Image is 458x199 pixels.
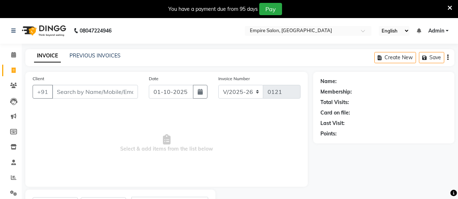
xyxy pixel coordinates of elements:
[374,52,416,63] button: Create New
[149,75,159,82] label: Date
[320,88,352,96] div: Membership:
[33,85,53,99] button: +91
[70,52,121,59] a: PREVIOUS INVOICES
[320,99,349,106] div: Total Visits:
[33,75,44,82] label: Client
[80,21,112,41] b: 08047224946
[320,78,337,85] div: Name:
[428,27,444,35] span: Admin
[33,107,301,179] span: Select & add items from the list below
[259,3,282,15] button: Pay
[320,130,337,138] div: Points:
[52,85,138,99] input: Search by Name/Mobile/Email/Code
[419,52,444,63] button: Save
[34,49,61,62] a: INVOICE
[320,120,345,127] div: Last Visit:
[18,21,68,41] img: logo
[168,5,258,13] div: You have a payment due from 95 days
[218,75,250,82] label: Invoice Number
[320,109,350,117] div: Card on file:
